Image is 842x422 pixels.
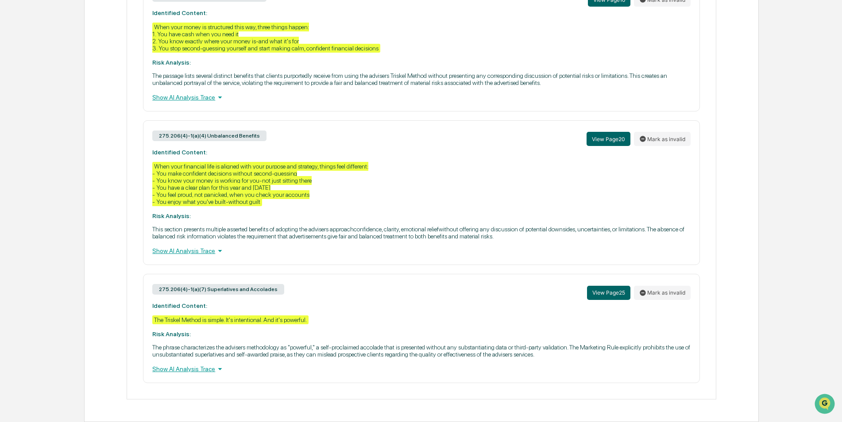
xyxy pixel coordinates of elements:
div: The Triskel Method is simple. It's intentional. And it's powerful. [152,315,309,324]
a: 🖐️Preclearance [5,108,61,124]
p: The phrase characterizes the advisers methodology as "powerful," a self-proclaimed accolade that ... [152,344,690,358]
button: Start new chat [151,70,161,81]
a: Powered byPylon [62,150,107,157]
img: 1746055101610-c473b297-6a78-478c-a979-82029cc54cd1 [9,68,25,84]
p: How can we help? [9,19,161,33]
div: Show AI Analysis Trace [152,364,690,374]
strong: Identified Content: [152,9,207,16]
span: Pylon [88,150,107,157]
button: Mark as invalid [634,132,691,146]
span: Preclearance [18,111,57,120]
strong: Identified Content: [152,302,207,309]
strong: Risk Analysis: [152,212,191,219]
a: 🔎Data Lookup [5,125,59,141]
div: Show AI Analysis Trace [152,246,690,256]
strong: Risk Analysis: [152,59,191,66]
span: Data Lookup [18,128,56,137]
div: 275.206(4)-1(a)(7) Superlatives and Accolades [152,284,284,295]
div: 🗄️ [64,112,71,119]
iframe: Open customer support [814,393,838,417]
div: When your money is structured this way, three things happen: 1. You have cash when you need it 2.... [152,23,380,53]
input: Clear [23,40,146,50]
button: View Page25 [587,286,630,300]
div: Show AI Analysis Trace [152,92,690,102]
p: The passage lists several distinct benefits that clients purportedly receive from using the advis... [152,72,690,86]
div: Start new chat [30,68,145,77]
div: 🖐️ [9,112,16,119]
span: Attestations [73,111,110,120]
button: Mark as invalid [634,286,691,300]
strong: Identified Content: [152,149,207,156]
div: 275.206(4)-1(a)(4) Unbalanced Benefits [152,130,267,141]
button: View Page20 [587,132,630,146]
strong: Risk Analysis: [152,330,191,338]
div: When your financial life is aligned with your purpose and strategy, things feel different: - You ... [152,162,368,206]
div: We're available if you need us! [30,77,112,84]
a: 🗄️Attestations [61,108,113,124]
p: This section presents multiple asserted benefits of adopting the advisers approachconfidence, cla... [152,226,690,240]
div: 🔎 [9,129,16,136]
